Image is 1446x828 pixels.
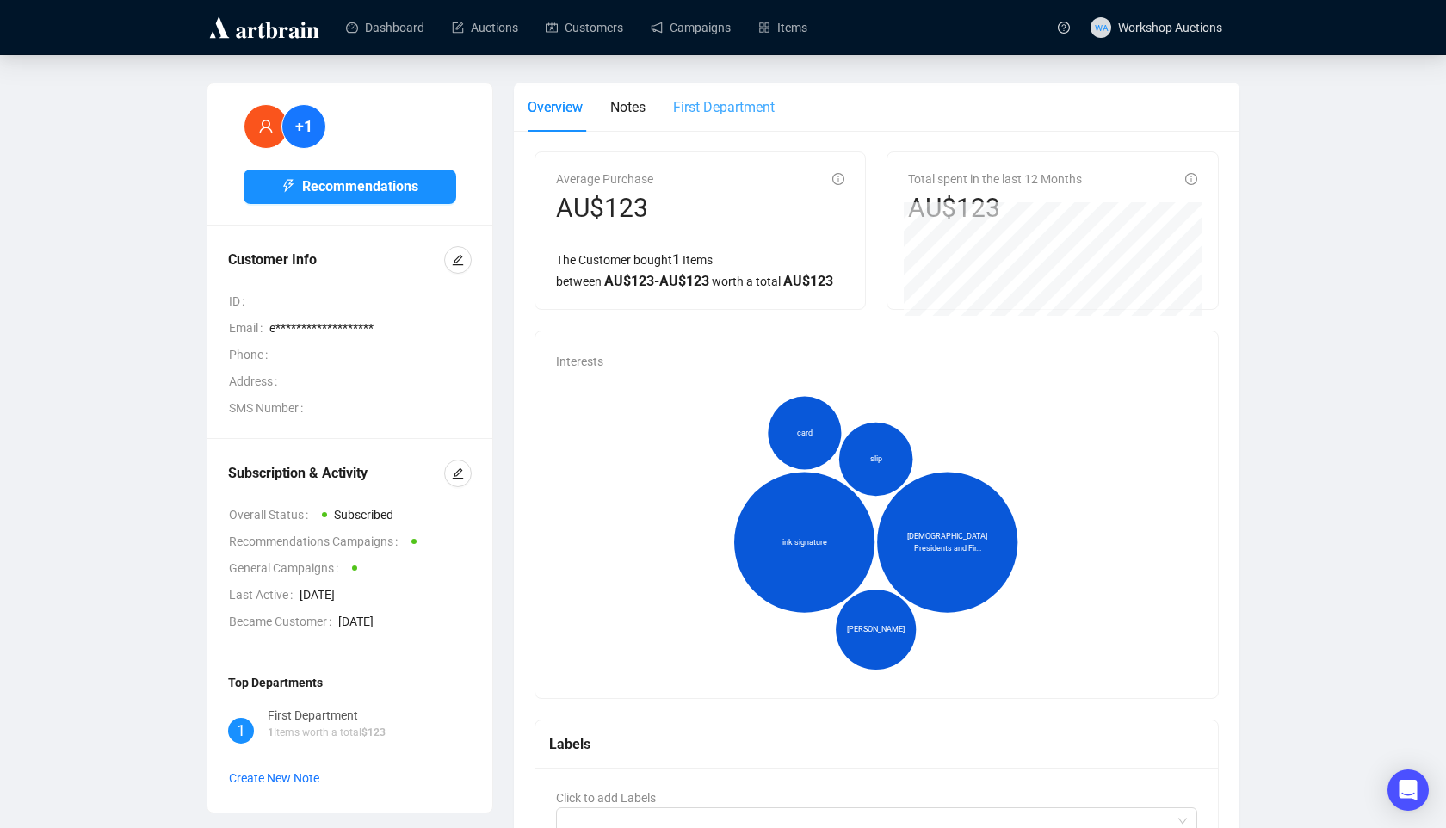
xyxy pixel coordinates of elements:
span: [DATE] [300,585,472,604]
span: slip [870,454,882,466]
span: Recommendations Campaigns [229,532,405,551]
div: The Customer bought Items between worth a total [556,249,844,292]
span: General Campaigns [229,559,345,578]
span: Recommendations [302,176,418,197]
span: info-circle [1185,173,1197,185]
span: Overall Status [229,505,315,524]
span: +1 [295,114,312,139]
a: Auctions [452,5,518,50]
span: Average Purchase [556,172,653,186]
span: Phone [229,345,275,364]
span: ink signature [782,536,827,548]
span: AU$ 123 [783,273,833,289]
span: Overview [528,99,583,115]
span: Total spent in the last 12 Months [908,172,1082,186]
div: AU$123 [556,192,653,225]
span: Notes [610,99,646,115]
div: First Department [268,706,386,725]
a: Customers [546,5,623,50]
span: Address [229,372,284,391]
a: Items [758,5,807,50]
span: $ 123 [361,726,386,738]
span: 1 [268,726,274,738]
a: Dashboard [346,5,424,50]
span: Interests [556,355,603,368]
span: [PERSON_NAME] [847,624,905,636]
img: logo [207,14,322,41]
div: Customer Info [228,250,444,270]
span: Last Active [229,585,300,604]
span: WA [1094,20,1107,34]
span: 1 [672,251,680,268]
span: Email [229,318,269,337]
span: First Department [673,99,775,115]
span: Became Customer [229,612,338,631]
span: user [258,119,274,134]
div: Labels [549,733,1204,755]
span: AU$ 123 - AU$ 123 [604,273,709,289]
span: Subscribed [334,508,393,522]
a: Campaigns [651,5,731,50]
span: 1 [237,719,245,743]
div: Top Departments [228,673,472,692]
div: Open Intercom Messenger [1387,769,1429,811]
span: Click to add Labels [556,791,656,805]
button: Create New Note [228,764,320,792]
p: Items worth a total [268,725,386,741]
button: Recommendations [244,170,456,204]
span: ID [229,292,251,311]
span: edit [452,254,464,266]
div: AU$123 [908,192,1082,225]
div: Subscription & Activity [228,463,444,484]
span: edit [452,467,464,479]
span: Create New Note [229,771,319,785]
span: [DEMOGRAPHIC_DATA] Presidents and Fir... [891,530,1004,554]
span: [DATE] [338,612,472,631]
span: SMS Number [229,399,310,417]
span: question-circle [1058,22,1070,34]
span: Workshop Auctions [1118,21,1222,34]
span: info-circle [832,173,844,185]
span: thunderbolt [281,179,295,193]
span: card [797,427,813,439]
